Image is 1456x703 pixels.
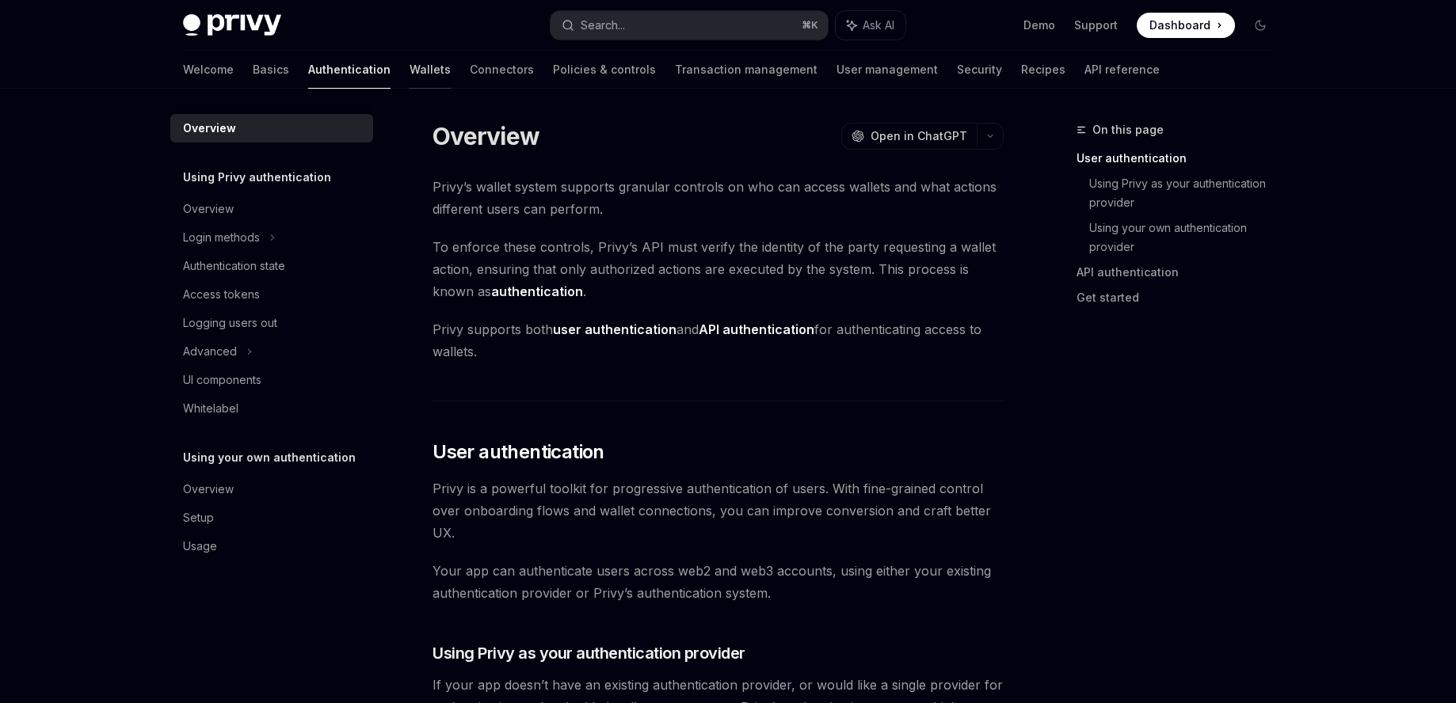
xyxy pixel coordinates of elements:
[183,448,356,467] h5: Using your own authentication
[183,256,285,275] div: Authentication state
[433,439,604,465] span: User authentication
[433,176,1004,220] span: Privy’s wallet system supports granular controls on who can access wallets and what actions diffe...
[1089,215,1286,260] a: Using your own authentication provider
[1248,13,1273,38] button: Toggle dark mode
[863,17,894,33] span: Ask AI
[170,394,373,423] a: Whitelabel
[183,228,260,247] div: Login methods
[1074,17,1118,33] a: Support
[1021,51,1065,89] a: Recipes
[1092,120,1164,139] span: On this page
[170,366,373,394] a: UI components
[1077,260,1286,285] a: API authentication
[841,123,977,150] button: Open in ChatGPT
[183,119,236,138] div: Overview
[433,560,1004,604] span: Your app can authenticate users across web2 and web3 accounts, using either your existing authent...
[433,477,1004,544] span: Privy is a powerful toolkit for progressive authentication of users. With fine-grained control ov...
[1089,171,1286,215] a: Using Privy as your authentication provider
[433,236,1004,302] span: To enforce these controls, Privy’s API must verify the identity of the party requesting a wallet ...
[170,475,373,503] a: Overview
[183,313,277,332] div: Logging users out
[837,51,938,89] a: User management
[1023,17,1055,33] a: Demo
[183,370,261,389] div: UI components
[491,283,583,299] strong: authentication
[253,51,289,89] a: Basics
[433,642,745,664] span: Using Privy as your authentication provider
[553,51,656,89] a: Policies & controls
[183,537,217,556] div: Usage
[183,480,234,499] div: Overview
[433,318,1004,363] span: Privy supports both and for authenticating access to wallets.
[170,114,373,142] a: Overview
[170,532,373,560] a: Usage
[183,51,234,89] a: Welcome
[470,51,534,89] a: Connectors
[183,285,260,304] div: Access tokens
[183,168,331,187] h5: Using Privy authentication
[1077,285,1286,310] a: Get started
[1084,51,1160,89] a: API reference
[170,195,373,223] a: Overview
[1149,17,1210,33] span: Dashboard
[410,51,451,89] a: Wallets
[308,51,391,89] a: Authentication
[183,399,238,418] div: Whitelabel
[871,128,967,144] span: Open in ChatGPT
[433,122,539,150] h1: Overview
[170,503,373,532] a: Setup
[699,321,814,337] strong: API authentication
[1077,146,1286,171] a: User authentication
[170,280,373,309] a: Access tokens
[1137,13,1235,38] a: Dashboard
[675,51,818,89] a: Transaction management
[170,309,373,337] a: Logging users out
[183,342,237,361] div: Advanced
[553,321,677,337] strong: user authentication
[581,16,625,35] div: Search...
[183,199,234,218] div: Overview
[802,19,818,32] span: ⌘ K
[170,252,373,280] a: Authentication state
[183,14,281,36] img: dark logo
[551,11,828,40] button: Search...⌘K
[957,51,1002,89] a: Security
[183,508,214,527] div: Setup
[836,11,905,40] button: Ask AI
